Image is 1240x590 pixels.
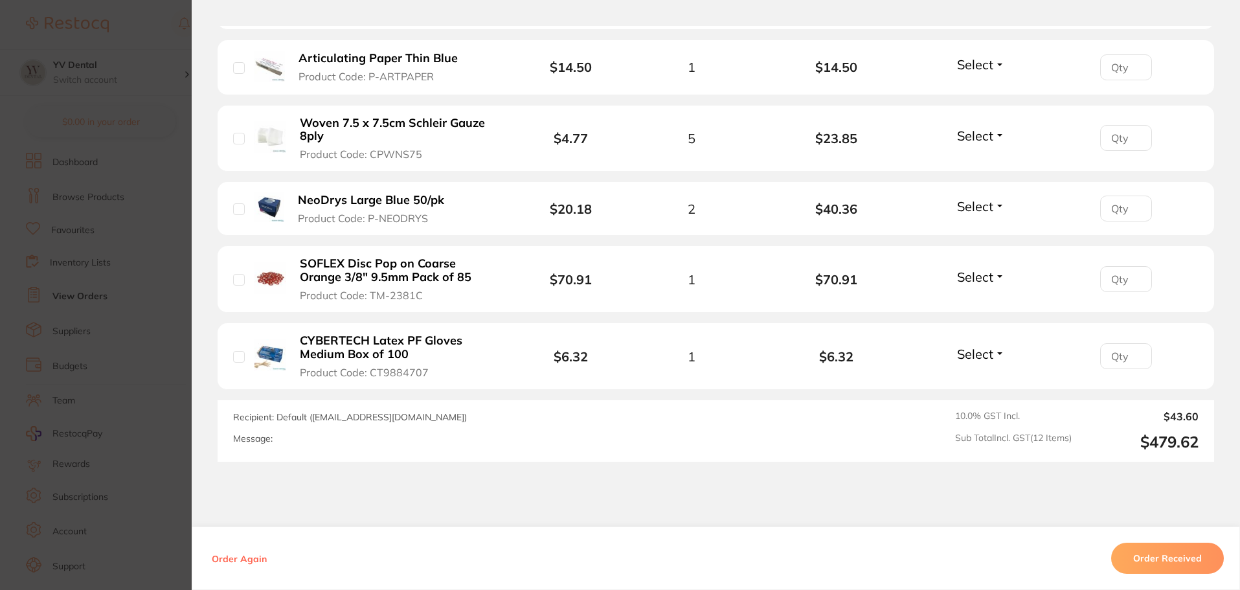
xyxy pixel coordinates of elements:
[296,334,504,379] button: CYBERTECH Latex PF Gloves Medium Box of 100 Product Code: CT9884707
[955,433,1072,451] span: Sub Total Incl. GST ( 12 Items)
[233,433,273,444] label: Message:
[688,60,695,74] span: 1
[300,117,500,143] b: Woven 7.5 x 7.5cm Schleir Gauze 8ply
[1100,343,1152,369] input: Qty
[254,192,284,222] img: NeoDrys Large Blue 50/pk
[1100,196,1152,221] input: Qty
[550,271,592,288] b: $70.91
[296,256,504,302] button: SOFLEX Disc Pop on Coarse Orange 3/8" 9.5mm Pack of 85 Product Code: TM-2381C
[957,346,993,362] span: Select
[957,56,993,73] span: Select
[688,131,695,146] span: 5
[1100,54,1152,80] input: Qty
[298,194,444,207] b: NeoDrys Large Blue 50/pk
[688,201,695,216] span: 2
[550,201,592,217] b: $20.18
[1111,543,1224,574] button: Order Received
[208,552,271,564] button: Order Again
[957,128,993,144] span: Select
[764,131,909,146] b: $23.85
[764,201,909,216] b: $40.36
[1082,433,1199,451] output: $479.62
[953,128,1009,144] button: Select
[254,121,286,153] img: Woven 7.5 x 7.5cm Schleir Gauze 8ply
[953,269,1009,285] button: Select
[295,51,473,83] button: Articulating Paper Thin Blue Product Code: P-ARTPAPER
[764,60,909,74] b: $14.50
[953,198,1009,214] button: Select
[764,272,909,287] b: $70.91
[300,289,423,301] span: Product Code: TM-2381C
[554,348,588,365] b: $6.32
[554,130,588,146] b: $4.77
[254,339,286,371] img: CYBERTECH Latex PF Gloves Medium Box of 100
[296,116,504,161] button: Woven 7.5 x 7.5cm Schleir Gauze 8ply Product Code: CPWNS75
[254,262,286,294] img: SOFLEX Disc Pop on Coarse Orange 3/8" 9.5mm Pack of 85
[688,349,695,364] span: 1
[550,59,592,75] b: $14.50
[955,411,1072,422] span: 10.0 % GST Incl.
[1100,266,1152,292] input: Qty
[1082,411,1199,422] output: $43.60
[294,193,460,225] button: NeoDrys Large Blue 50/pk Product Code: P-NEODRYS
[957,198,993,214] span: Select
[233,411,467,423] span: Recipient: Default ( [EMAIL_ADDRESS][DOMAIN_NAME] )
[300,148,422,160] span: Product Code: CPWNS75
[298,212,428,224] span: Product Code: P-NEODRYS
[764,349,909,364] b: $6.32
[953,56,1009,73] button: Select
[953,346,1009,362] button: Select
[300,334,500,361] b: CYBERTECH Latex PF Gloves Medium Box of 100
[254,51,285,81] img: Articulating Paper Thin Blue
[299,52,458,65] b: Articulating Paper Thin Blue
[688,272,695,287] span: 1
[299,71,434,82] span: Product Code: P-ARTPAPER
[1100,125,1152,151] input: Qty
[300,257,500,284] b: SOFLEX Disc Pop on Coarse Orange 3/8" 9.5mm Pack of 85
[300,367,429,378] span: Product Code: CT9884707
[957,269,993,285] span: Select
